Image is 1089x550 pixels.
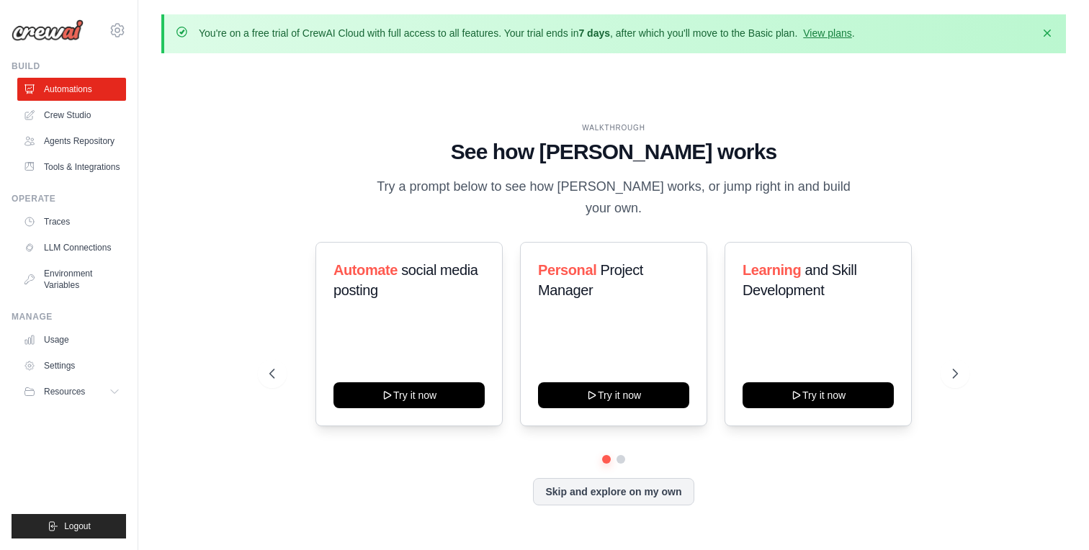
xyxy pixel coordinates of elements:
div: WALKTHROUGH [269,122,959,133]
a: Usage [17,328,126,351]
p: You're on a free trial of CrewAI Cloud with full access to all features. Your trial ends in , aft... [199,26,855,40]
h1: See how [PERSON_NAME] works [269,139,959,165]
div: Build [12,60,126,72]
img: Logo [12,19,84,41]
a: Crew Studio [17,104,126,127]
span: Learning [743,262,801,278]
div: Manage [12,311,126,323]
a: Traces [17,210,126,233]
button: Try it now [333,382,485,408]
button: Resources [17,380,126,403]
button: Skip and explore on my own [533,478,694,505]
a: Agents Repository [17,130,126,153]
div: Operate [12,193,126,204]
p: Try a prompt below to see how [PERSON_NAME] works, or jump right in and build your own. [372,176,856,219]
span: Logout [64,520,91,532]
span: Automate [333,262,398,278]
a: Environment Variables [17,262,126,297]
a: Tools & Integrations [17,155,126,179]
a: LLM Connections [17,236,126,259]
span: and Skill Development [743,262,856,298]
span: Personal [538,262,596,278]
span: Project Manager [538,262,643,298]
span: social media posting [333,262,478,298]
button: Logout [12,514,126,538]
strong: 7 days [578,27,610,39]
a: View plans [803,27,851,39]
button: Try it now [743,382,894,408]
a: Settings [17,354,126,377]
span: Resources [44,386,85,397]
a: Automations [17,78,126,101]
button: Try it now [538,382,689,408]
